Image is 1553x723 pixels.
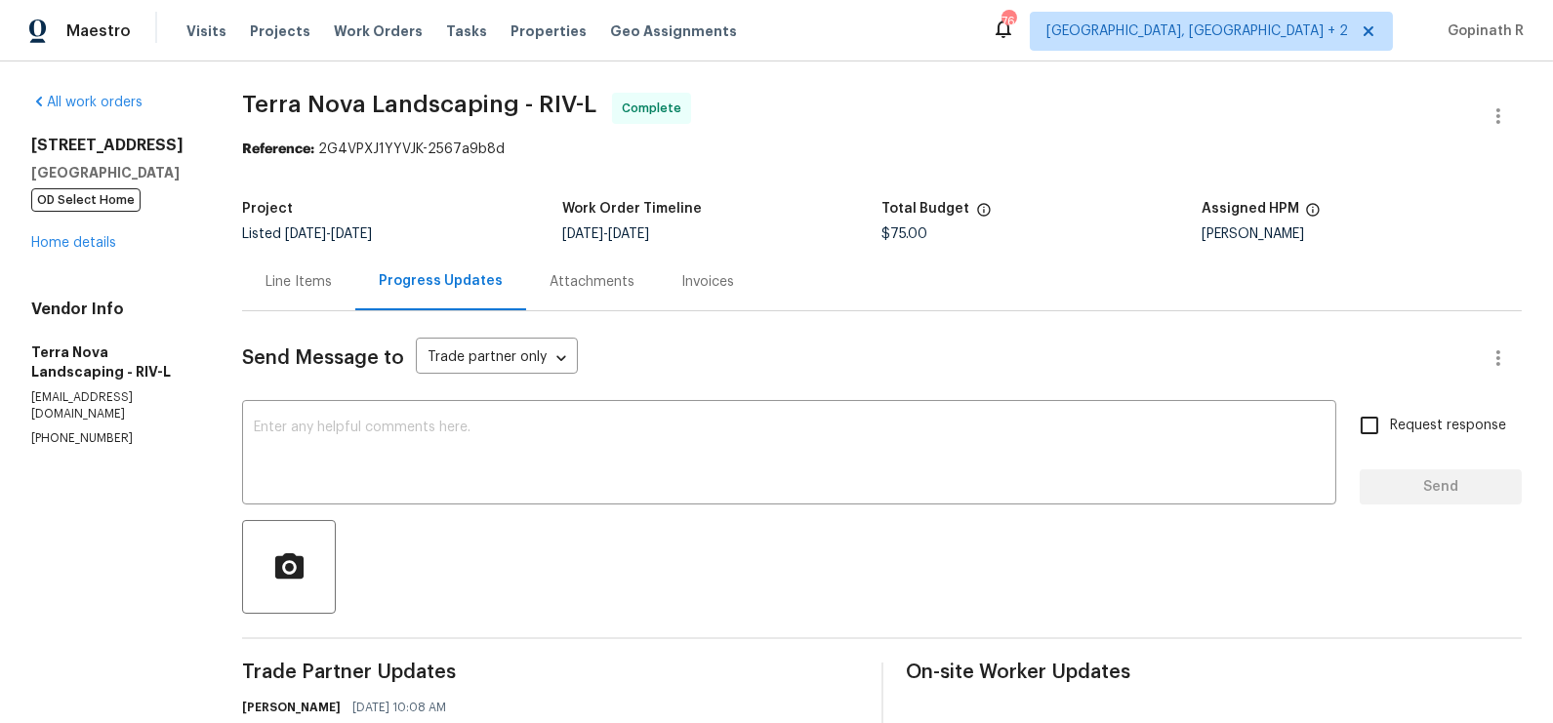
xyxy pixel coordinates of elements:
span: Visits [186,21,226,41]
span: Terra Nova Landscaping - RIV-L [242,93,596,116]
span: Listed [242,227,372,241]
span: - [285,227,372,241]
a: All work orders [31,96,143,109]
div: 76 [1001,12,1015,31]
span: Gopinath R [1440,21,1524,41]
div: [PERSON_NAME] [1202,227,1522,241]
h6: [PERSON_NAME] [242,698,341,717]
span: OD Select Home [31,188,141,212]
span: The total cost of line items that have been proposed by Opendoor. This sum includes line items th... [976,202,992,227]
div: Progress Updates [379,271,503,291]
h5: Terra Nova Landscaping - RIV-L [31,342,195,382]
span: On-site Worker Updates [907,663,1523,682]
a: Home details [31,236,116,250]
span: Send Message to [242,348,404,368]
h5: Assigned HPM [1202,202,1299,216]
span: Request response [1390,416,1506,436]
span: Geo Assignments [610,21,737,41]
div: Trade partner only [416,342,578,375]
h5: Project [242,202,293,216]
span: Projects [250,21,310,41]
span: - [562,227,649,241]
span: Maestro [66,21,131,41]
div: Line Items [266,272,332,292]
p: [PHONE_NUMBER] [31,430,195,447]
span: $75.00 [882,227,928,241]
div: Invoices [681,272,734,292]
span: Properties [511,21,587,41]
span: Trade Partner Updates [242,663,858,682]
b: Reference: [242,142,314,156]
h4: Vendor Info [31,300,195,319]
span: Work Orders [334,21,423,41]
span: [DATE] 10:08 AM [352,698,446,717]
h5: Total Budget [882,202,970,216]
span: [DATE] [331,227,372,241]
h5: Work Order Timeline [562,202,702,216]
div: Attachments [550,272,634,292]
h5: [GEOGRAPHIC_DATA] [31,163,195,182]
span: The hpm assigned to this work order. [1305,202,1321,227]
div: 2G4VPXJ1YYVJK-2567a9b8d [242,140,1522,159]
p: [EMAIL_ADDRESS][DOMAIN_NAME] [31,389,195,422]
span: [DATE] [608,227,649,241]
span: [DATE] [562,227,603,241]
span: Tasks [446,24,487,38]
span: [DATE] [285,227,326,241]
h2: [STREET_ADDRESS] [31,136,195,155]
span: [GEOGRAPHIC_DATA], [GEOGRAPHIC_DATA] + 2 [1046,21,1348,41]
span: Complete [622,99,689,118]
